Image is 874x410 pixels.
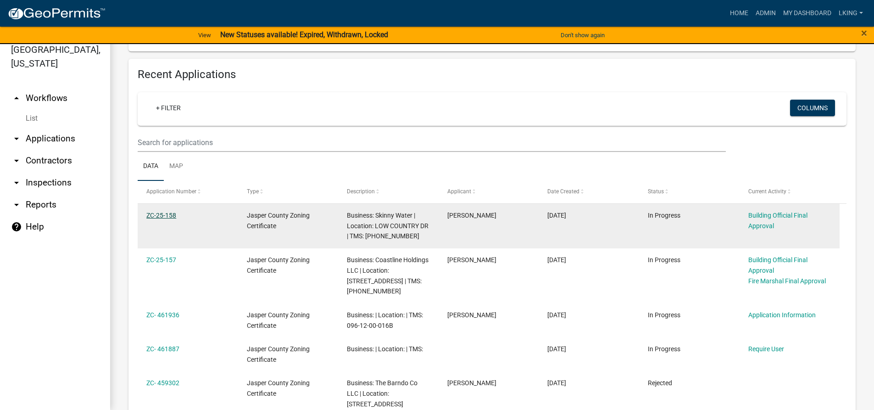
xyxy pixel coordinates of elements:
span: Jasper County Zoning Certificate [247,345,310,363]
span: 08/11/2025 [547,256,566,264]
a: Map [164,152,189,181]
a: My Dashboard [779,5,835,22]
a: Fire Marshal Final Approval [748,277,826,285]
span: In Progress [648,311,680,319]
span: Gina Halker [447,212,496,219]
datatable-header-cell: Application Number [138,181,238,203]
span: Description [347,188,375,195]
a: ZC- 461936 [146,311,179,319]
span: × [861,27,867,39]
i: arrow_drop_down [11,133,22,144]
span: 08/11/2025 [547,345,566,353]
span: Current Activity [748,188,786,195]
datatable-header-cell: Applicant [439,181,539,203]
span: Applicant [447,188,471,195]
span: Jasper County Zoning Certificate [247,256,310,274]
a: ZC- 461887 [146,345,179,353]
input: Search for applications [138,133,726,152]
i: arrow_drop_down [11,177,22,188]
span: Jasper County Zoning Certificate [247,212,310,230]
a: Admin [752,5,779,22]
datatable-header-cell: Type [238,181,339,203]
span: Business: | Location: | TMS: [347,345,423,353]
span: Jasper County Zoning Certificate [247,311,310,329]
strong: New Statuses available! Expired, Withdrawn, Locked [220,30,388,39]
span: Date Created [547,188,579,195]
span: 08/11/2025 [547,212,566,219]
a: LKING [835,5,867,22]
i: arrow_drop_up [11,93,22,104]
button: Close [861,28,867,39]
span: Status [648,188,664,195]
a: Data [138,152,164,181]
span: Type [247,188,259,195]
button: Columns [790,100,835,116]
a: Building Official Final Approval [748,212,807,230]
i: arrow_drop_down [11,155,22,166]
span: 08/05/2025 [547,379,566,387]
span: Jasper County Zoning Certificate [247,379,310,397]
span: Jennifer Gale [447,256,496,264]
span: 08/11/2025 [547,311,566,319]
a: Application Information [748,311,816,319]
span: Business: Coastline Holdings LLC | Location: 8540 SPEEDWAY BLVD | TMS: 039-00-05-018 [347,256,429,295]
span: Application Number [146,188,196,195]
h4: Recent Applications [138,68,846,81]
datatable-header-cell: Current Activity [739,181,840,203]
span: Rejected [648,379,672,387]
i: help [11,221,22,232]
span: In Progress [648,256,680,264]
a: ZC- 459302 [146,379,179,387]
a: Home [726,5,752,22]
datatable-header-cell: Description [338,181,439,203]
span: Business: Skinny Water | Location: LOW COUNTRY DR | TMS: 083-00-03-067 [347,212,429,240]
a: ZC-25-158 [146,212,176,219]
span: Business: | Location: | TMS: 096-12-00-016B [347,311,423,329]
span: In Progress [648,345,680,353]
i: arrow_drop_down [11,199,22,210]
a: Require User [748,345,784,353]
a: + Filter [149,100,188,116]
span: In Progress [648,212,680,219]
span: Caitlin Willis [447,311,496,319]
button: Don't show again [557,28,608,43]
a: Building Official Final Approval [748,256,807,274]
datatable-header-cell: Date Created [539,181,639,203]
span: Jennifer Owens [447,379,496,387]
datatable-header-cell: Status [639,181,740,203]
a: View [195,28,215,43]
a: ZC-25-157 [146,256,176,264]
